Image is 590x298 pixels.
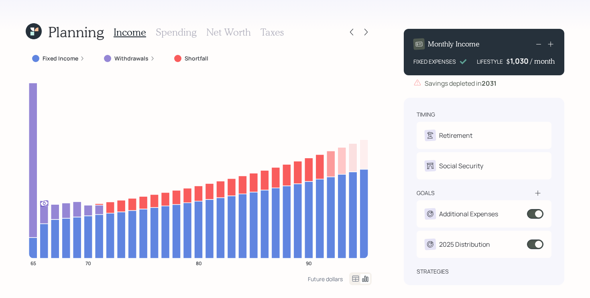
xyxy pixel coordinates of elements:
[510,56,530,66] div: 1,030
[439,209,498,219] div: Additional Expenses
[43,54,78,62] label: Fixed Income
[306,260,312,266] tspan: 90
[439,161,483,171] div: Social Security
[439,131,472,140] div: Retirement
[114,26,146,38] h3: Income
[31,260,36,266] tspan: 65
[413,57,456,66] div: FIXED EXPENSES
[196,260,202,266] tspan: 80
[506,57,510,66] h4: $
[114,54,149,62] label: Withdrawals
[482,79,496,88] b: 2031
[417,268,449,276] div: strategies
[417,189,435,197] div: goals
[425,79,496,88] div: Savings depleted in
[308,275,343,283] div: Future dollars
[439,240,490,249] div: 2025 Distribution
[156,26,197,38] h3: Spending
[48,23,104,40] h1: Planning
[85,260,91,266] tspan: 70
[530,57,555,66] h4: / month
[185,54,208,62] label: Shortfall
[206,26,251,38] h3: Net Worth
[477,57,503,66] div: LIFESTYLE
[417,111,435,119] div: timing
[260,26,284,38] h3: Taxes
[428,40,480,48] h4: Monthly Income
